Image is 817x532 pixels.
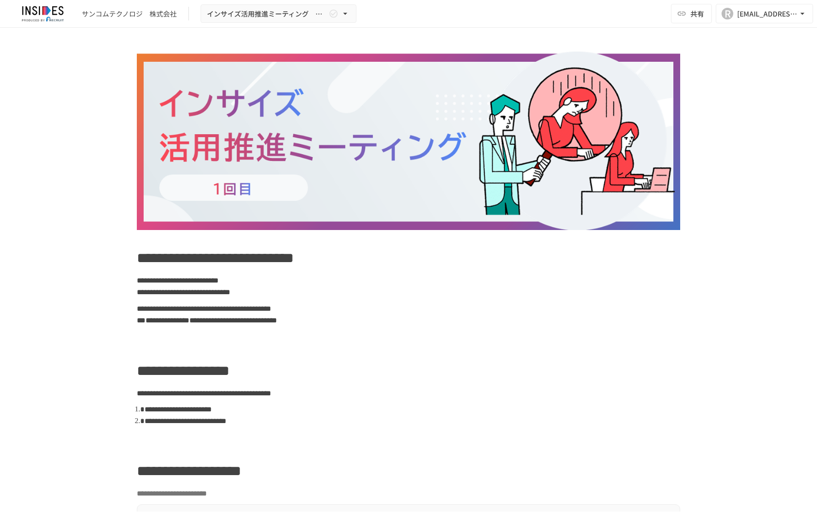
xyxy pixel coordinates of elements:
[722,8,733,19] div: R
[137,52,680,230] img: qfRHfZFm8a7ASaNhle0fjz45BnORTh7b5ErIF9ySDQ9
[201,4,356,23] button: インサイズ活用推進ミーティング ～1回目～
[716,4,813,23] button: R[EMAIL_ADDRESS][DOMAIN_NAME]
[690,8,704,19] span: 共有
[207,8,327,20] span: インサイズ活用推進ミーティング ～1回目～
[737,8,798,20] div: [EMAIL_ADDRESS][DOMAIN_NAME]
[82,9,177,19] div: サンコムテクノロジ 株式会社
[671,4,712,23] button: 共有
[12,6,74,21] img: JmGSPSkPjKwBq77AtHmwC7bJguQHJlCRQfAXtnx4WuV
